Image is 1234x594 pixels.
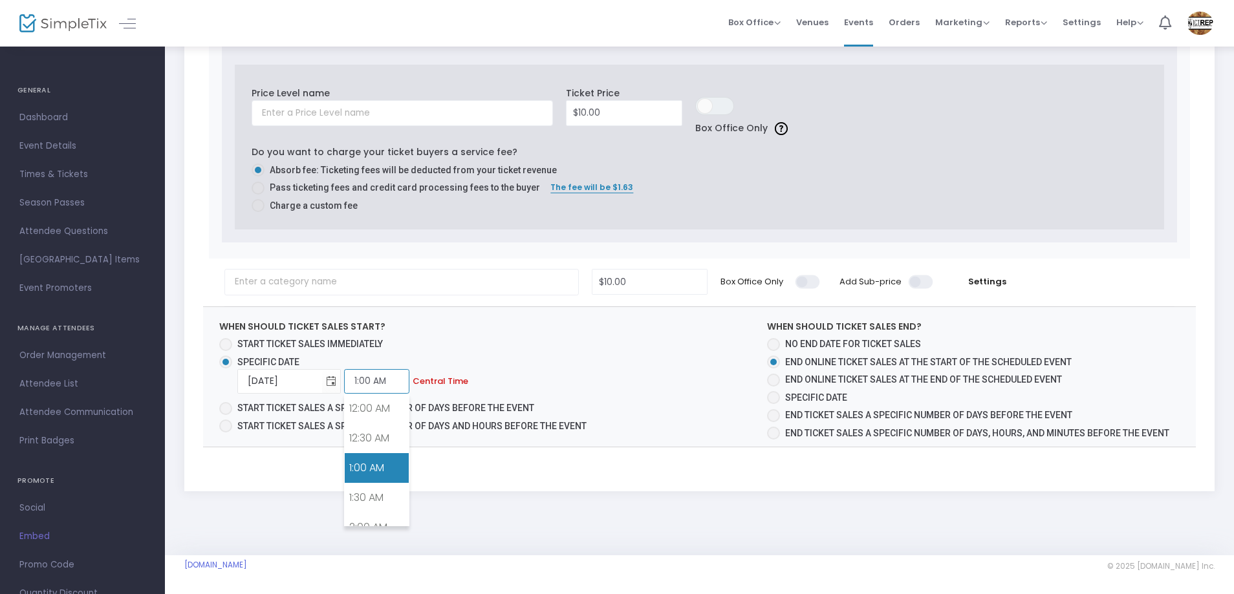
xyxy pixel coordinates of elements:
span: Dashboard [19,109,146,126]
button: Toggle calendar [322,368,340,394]
span: Absorb fee: Ticketing fees will be deducted from your ticket revenue [270,165,557,175]
label: When should ticket sales start? [219,320,385,334]
label: Box Office Only [695,122,788,135]
span: No end date for ticket sales [785,339,921,349]
span: Charge a custom fee [265,199,358,213]
span: © 2025 [DOMAIN_NAME] Inc. [1107,561,1215,571]
span: Attendee Questions [19,223,146,240]
span: Order Management [19,347,146,364]
span: Social [19,500,146,516]
span: Print Badges [19,432,146,449]
span: Start ticket sales a specific number of days before the event [237,403,534,413]
span: Start ticket sales immediately [237,339,383,349]
label: Price Level name [252,87,330,100]
span: Orders [889,6,920,39]
a: 2:00 AM [345,513,409,542]
span: Times & Tickets [19,166,146,183]
a: 1:00 AM [345,453,409,483]
input: Start Date [238,368,322,394]
a: 12:00 AM [345,394,409,423]
input: Enter a category name [224,269,579,295]
span: End ticket sales a specific number of days, hours, and minutes before the event [785,428,1169,438]
span: End online ticket sales at the start of the scheduled event [785,357,1072,367]
input: Price [592,270,706,294]
span: Attendee List [19,376,146,392]
input: Price [567,101,682,125]
img: question-mark [775,122,788,135]
span: End online ticket sales at the end of the scheduled event [785,374,1062,385]
span: Promo Code [19,557,146,573]
span: Specific Date [237,357,299,367]
span: Settings [946,275,1029,288]
span: Attendee Communication [19,404,146,421]
a: [DOMAIN_NAME] [184,560,247,570]
label: When should ticket sales end? [767,320,922,334]
label: Do you want to charge your ticket buyers a service fee? [252,145,517,159]
h4: MANAGE ATTENDEES [17,315,147,341]
a: 12:30 AM [345,423,409,453]
span: [GEOGRAPHIC_DATA] Items [19,251,146,268]
span: Settings [1063,6,1101,39]
span: Events [844,6,873,39]
span: Help [1116,16,1143,28]
span: End ticket sales a specific number of days before the event [785,410,1072,420]
h4: GENERAL [17,78,147,103]
span: Embed [19,528,146,545]
label: Ticket Price [566,87,620,100]
span: Specific Date [785,392,847,403]
span: Venues [796,6,828,39]
a: 1:30 AM [345,483,409,513]
input: Start Time [344,369,409,394]
span: Central Time [413,375,468,387]
span: The fee will be $1.63 [550,182,633,193]
span: Event Details [19,138,146,154]
span: Box Office [728,16,781,28]
span: Event Promoters [19,280,146,297]
span: Pass ticketing fees and credit card processing fees to the buyer [265,181,540,195]
span: Reports [1005,16,1047,28]
span: Season Passes [19,195,146,211]
span: Start ticket sales a specific number of days and hours before the event [237,421,587,431]
h4: PROMOTE [17,468,147,494]
input: Enter a Price Level name [252,100,553,127]
span: Marketing [935,16,990,28]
